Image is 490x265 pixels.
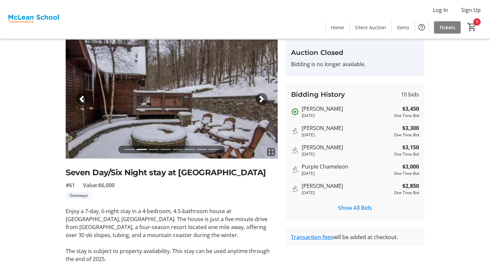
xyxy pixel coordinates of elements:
[331,24,344,31] span: Home
[291,233,419,241] div: will be added at checkout.
[466,21,478,33] button: Cart
[394,151,419,157] div: One Time Bid
[392,21,415,34] a: Items
[291,185,299,193] mat-icon: Outbid
[291,233,333,241] a: Transaction fees
[66,181,75,189] span: #61
[402,163,419,171] strong: $3,000
[394,113,419,119] div: One Time Bid
[434,21,461,34] a: Tickets
[66,167,278,179] h2: Seven Day/Six Night stay at [GEOGRAPHIC_DATA]
[302,124,391,132] div: [PERSON_NAME]
[326,21,349,34] a: Home
[433,6,448,14] span: Log In
[291,146,299,154] mat-icon: Outbid
[4,3,63,36] img: McLean School's Logo
[66,40,278,159] img: Image
[291,48,419,58] h3: Auction Closed
[397,24,409,31] span: Items
[302,105,391,113] div: [PERSON_NAME]
[402,124,419,132] strong: $3,300
[394,190,419,196] div: One Time Bid
[302,132,391,138] div: [DATE]
[402,143,419,151] strong: $3,150
[302,143,391,151] div: [PERSON_NAME]
[291,60,419,68] p: Bidding is no longer available.
[355,24,386,31] span: Silent Auction
[302,171,391,177] div: [DATE]
[291,127,299,135] mat-icon: Outbid
[291,108,299,116] mat-icon: Outbid
[415,21,428,34] button: Help
[402,182,419,190] strong: $2,850
[66,207,278,239] p: Enjoy a 7-day, 6-night stay in a 4-bedroom, 4.5-bathroom house at [GEOGRAPHIC_DATA], [GEOGRAPHIC_...
[302,151,391,157] div: [DATE]
[291,166,299,174] mat-icon: Outbid
[291,201,419,214] button: Show All Bids
[350,21,391,34] a: Silent Auction
[338,204,372,212] span: Show All Bids
[291,89,345,99] h3: Bidding History
[302,113,391,119] div: [DATE]
[267,148,275,156] mat-icon: fullscreen
[66,192,92,199] tr-label-badge: Getaways
[402,105,419,113] strong: $3,450
[83,181,115,189] span: Value: $6,000
[302,163,391,171] div: Purple Chameleon
[456,5,486,15] button: Sign Up
[439,24,455,31] span: Tickets
[302,190,391,196] div: [DATE]
[394,132,419,138] div: One Time Bid
[461,6,481,14] span: Sign Up
[394,171,419,177] div: One Time Bid
[66,247,278,263] p: The stay is subject to property availability. This stay can be used anytime through the end of 2025.
[428,5,453,15] button: Log In
[302,182,391,190] div: [PERSON_NAME]
[401,90,419,98] span: 10 bids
